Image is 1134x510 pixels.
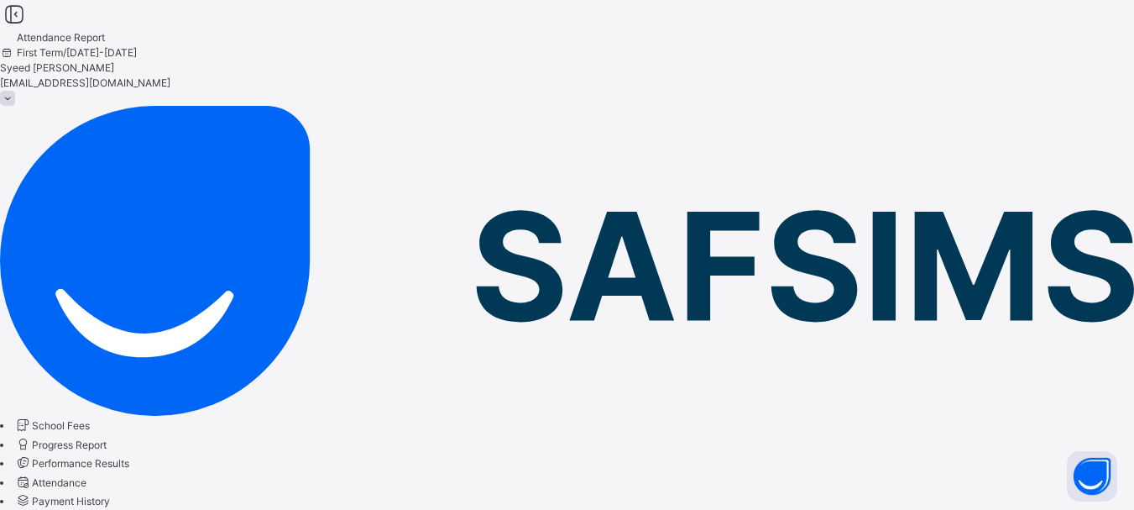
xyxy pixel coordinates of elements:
span: Progress Report [32,439,107,451]
a: Performance Results [14,457,129,470]
span: Attendance Report [17,31,105,44]
span: School Fees [32,419,90,432]
a: Progress Report [14,439,107,451]
span: Attendance [32,476,86,489]
span: Payment History [32,495,110,507]
a: School Fees [14,419,90,432]
a: Payment History [14,495,110,507]
a: Attendance [14,476,86,489]
button: Open asap [1067,451,1117,502]
span: Performance Results [32,457,129,470]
